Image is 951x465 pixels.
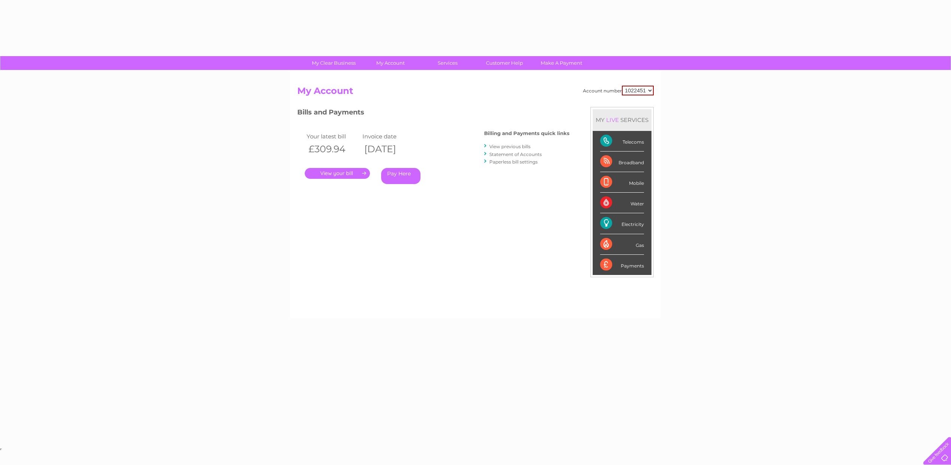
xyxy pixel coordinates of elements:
div: MY SERVICES [593,109,651,131]
div: Broadband [600,152,644,172]
div: Account number [583,86,654,95]
a: Customer Help [474,56,535,70]
a: Services [417,56,478,70]
div: Telecoms [600,131,644,152]
th: [DATE] [361,141,416,157]
td: Invoice date [361,131,416,141]
th: £309.94 [305,141,361,157]
div: Electricity [600,213,644,234]
h3: Bills and Payments [297,107,569,120]
a: Statement of Accounts [489,152,542,157]
td: Your latest bill [305,131,361,141]
a: My Clear Business [303,56,365,70]
div: Water [600,193,644,213]
div: LIVE [605,116,620,123]
a: . [305,168,370,179]
div: Gas [600,234,644,255]
div: Mobile [600,172,644,193]
div: Payments [600,255,644,275]
a: My Account [360,56,422,70]
a: Make A Payment [531,56,592,70]
h2: My Account [297,86,654,100]
a: Paperless bill settings [489,159,538,165]
h4: Billing and Payments quick links [484,131,569,136]
a: Pay Here [381,168,420,184]
a: View previous bills [489,144,531,149]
